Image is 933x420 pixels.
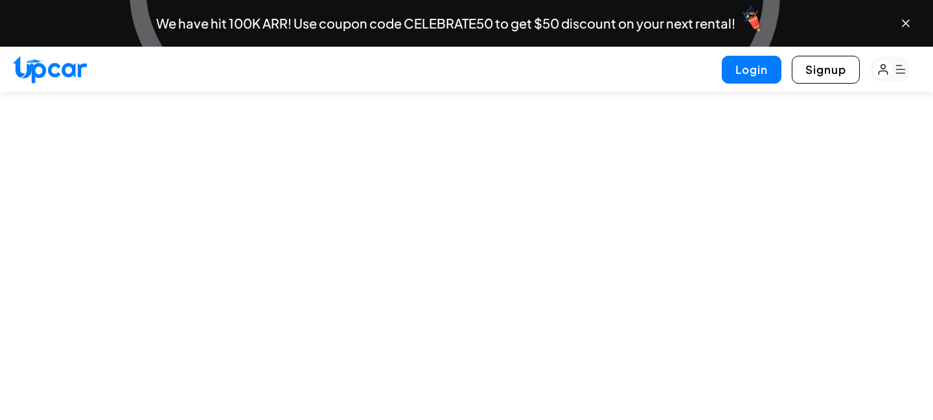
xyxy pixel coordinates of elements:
span: We have hit 100K ARR! Use coupon code CELEBRATE50 to get $50 discount on your next rental! [156,17,735,30]
button: Close banner [899,17,912,30]
img: Upcar Logo [13,56,87,84]
button: Signup [792,56,860,84]
button: Login [722,56,781,84]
